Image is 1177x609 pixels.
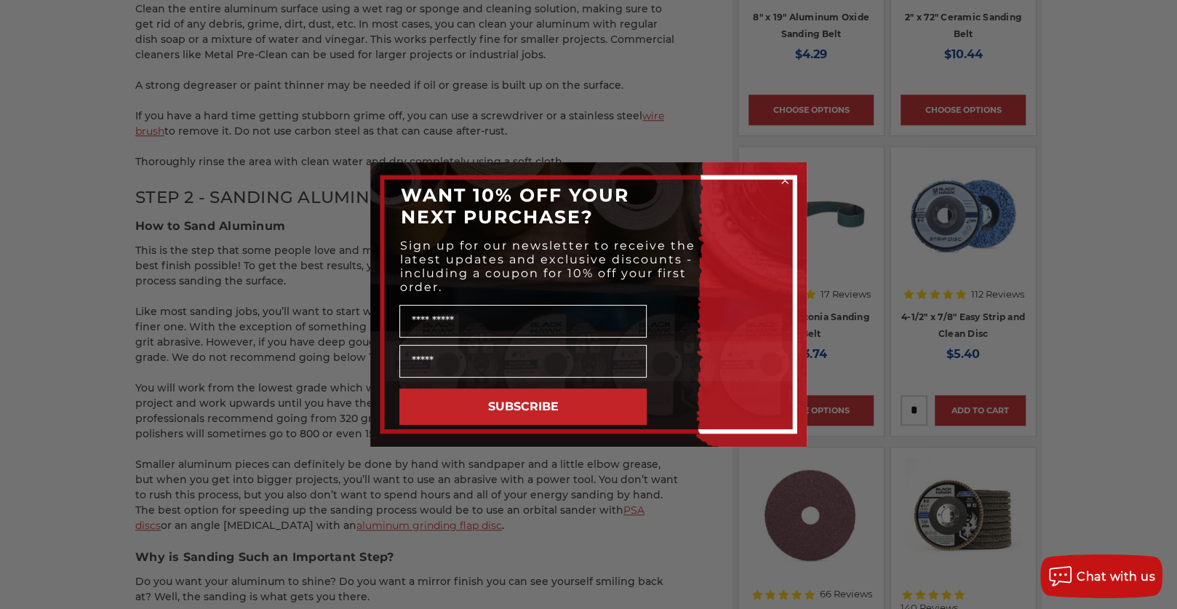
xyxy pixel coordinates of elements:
span: WANT 10% OFF YOUR NEXT PURCHASE? [401,184,629,228]
button: Chat with us [1040,554,1162,598]
input: Email [399,345,647,378]
button: SUBSCRIBE [399,389,647,425]
span: Sign up for our newsletter to receive the latest updates and exclusive discounts - including a co... [400,239,695,294]
button: Close dialog [778,173,792,188]
span: Chat with us [1077,570,1155,584]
